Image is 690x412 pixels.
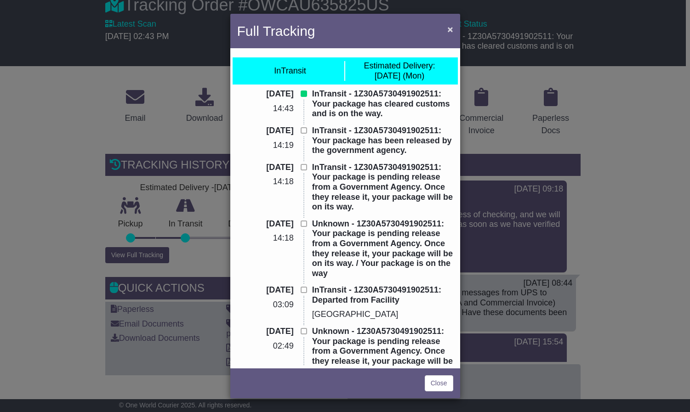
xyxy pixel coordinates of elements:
[312,219,453,279] p: Unknown - 1Z30A5730491902511: Your package is pending release from a Government Agency. Once they...
[237,21,315,41] h4: Full Tracking
[237,141,294,151] p: 14:19
[237,219,294,229] p: [DATE]
[312,327,453,396] p: Unknown - 1Z30A5730491902511: Your package is pending release from a Government Agency. Once they...
[312,126,453,156] p: InTransit - 1Z30A5730491902511: Your package has been released by the government agency.
[237,177,294,187] p: 14:18
[237,327,294,337] p: [DATE]
[237,341,294,351] p: 02:49
[237,126,294,136] p: [DATE]
[237,233,294,243] p: 14:18
[447,24,453,34] span: ×
[237,89,294,99] p: [DATE]
[237,285,294,295] p: [DATE]
[364,61,435,70] span: Estimated Delivery:
[312,285,453,305] p: InTransit - 1Z30A5730491902511: Departed from Facility
[364,61,435,81] div: [DATE] (Mon)
[237,300,294,310] p: 03:09
[312,89,453,119] p: InTransit - 1Z30A5730491902511: Your package has cleared customs and is on the way.
[425,375,453,391] a: Close
[274,66,306,76] div: InTransit
[312,310,453,320] p: [GEOGRAPHIC_DATA]
[237,104,294,114] p: 14:43
[237,163,294,173] p: [DATE]
[312,163,453,212] p: InTransit - 1Z30A5730491902511: Your package is pending release from a Government Agency. Once th...
[443,20,457,39] button: Close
